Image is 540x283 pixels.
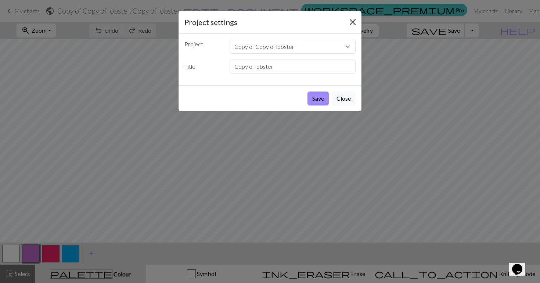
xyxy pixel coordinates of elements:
button: Save [307,92,329,105]
button: Close [332,92,356,105]
label: Project [180,40,225,51]
label: Title [180,60,225,74]
h5: Project settings [184,17,237,28]
iframe: chat widget [509,254,533,276]
button: Close [347,16,359,28]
